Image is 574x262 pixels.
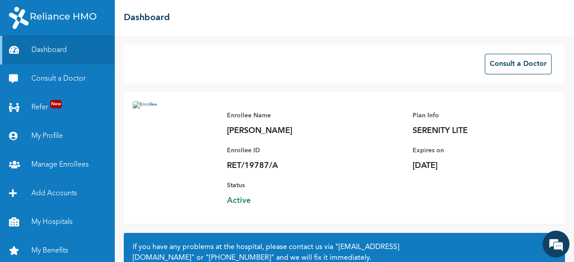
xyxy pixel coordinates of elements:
div: Minimize live chat window [147,4,169,26]
button: Consult a Doctor [485,54,552,74]
p: RET/19787/A [227,160,352,171]
p: Status [227,180,352,191]
p: Plan Info [413,110,538,121]
p: [PERSON_NAME] [227,125,352,136]
textarea: Type your message and hit 'Enter' [4,185,171,217]
h2: Dashboard [124,11,170,25]
a: "[PHONE_NUMBER]" [205,254,274,262]
p: [DATE] [413,160,538,171]
span: Conversation [4,232,88,239]
p: Enrollee Name [227,110,352,121]
span: New [50,100,62,108]
div: Chat with us now [47,50,151,62]
img: RelianceHMO's Logo [9,7,96,29]
p: Enrollee ID [227,145,352,156]
span: Active [227,195,352,206]
p: SERENITY LITE [413,125,538,136]
p: Expires on [413,145,538,156]
div: FAQs [88,217,171,245]
img: d_794563401_company_1708531726252_794563401 [17,45,36,67]
span: We're online! [52,83,124,174]
img: Enrollee [133,101,218,209]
